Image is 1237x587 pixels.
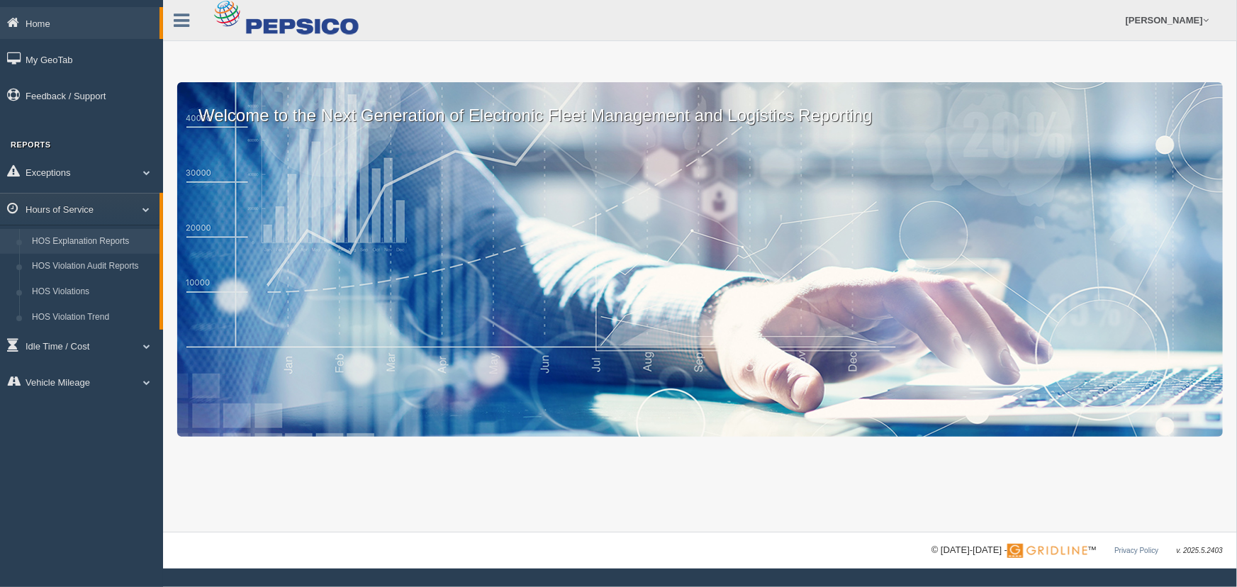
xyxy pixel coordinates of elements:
a: HOS Violations [26,279,159,305]
a: HOS Violation Audit Reports [26,254,159,279]
div: © [DATE]-[DATE] - ™ [931,543,1223,558]
span: v. 2025.5.2403 [1177,547,1223,554]
a: HOS Violation Trend [26,305,159,330]
p: Welcome to the Next Generation of Electronic Fleet Management and Logistics Reporting [177,82,1223,128]
img: Gridline [1007,544,1087,558]
a: Privacy Policy [1114,547,1158,554]
a: HOS Explanation Reports [26,229,159,255]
